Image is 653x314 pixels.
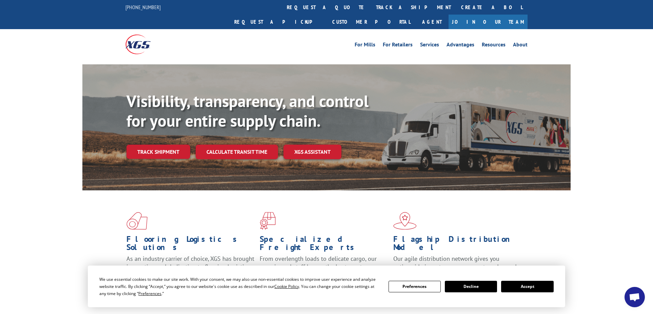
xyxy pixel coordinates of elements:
[88,266,565,307] div: Cookie Consent Prompt
[126,235,255,255] h1: Flooring Logistics Solutions
[99,276,380,297] div: We use essential cookies to make our site work. With your consent, we may also use non-essential ...
[513,42,528,49] a: About
[389,281,441,292] button: Preferences
[196,145,278,159] a: Calculate transit time
[126,145,190,159] a: Track shipment
[445,281,497,292] button: Decline
[260,212,276,230] img: xgs-icon-focused-on-flooring-red
[138,291,161,296] span: Preferences
[449,15,528,29] a: Join Our Team
[393,235,521,255] h1: Flagship Distribution Model
[393,255,518,271] span: Our agile distribution network gives you nationwide inventory management on demand.
[625,287,645,307] div: Open chat
[501,281,553,292] button: Accept
[327,15,415,29] a: Customer Portal
[260,255,388,285] p: From overlength loads to delicate cargo, our experienced staff knows the best way to move your fr...
[274,284,299,289] span: Cookie Policy
[383,42,413,49] a: For Retailers
[283,145,341,159] a: XGS ASSISTANT
[260,235,388,255] h1: Specialized Freight Experts
[393,212,417,230] img: xgs-icon-flagship-distribution-model-red
[415,15,449,29] a: Agent
[229,15,327,29] a: Request a pickup
[355,42,375,49] a: For Mills
[482,42,506,49] a: Resources
[126,255,254,279] span: As an industry carrier of choice, XGS has brought innovation and dedication to flooring logistics...
[125,4,161,11] a: [PHONE_NUMBER]
[447,42,474,49] a: Advantages
[126,90,369,131] b: Visibility, transparency, and control for your entire supply chain.
[420,42,439,49] a: Services
[126,212,147,230] img: xgs-icon-total-supply-chain-intelligence-red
